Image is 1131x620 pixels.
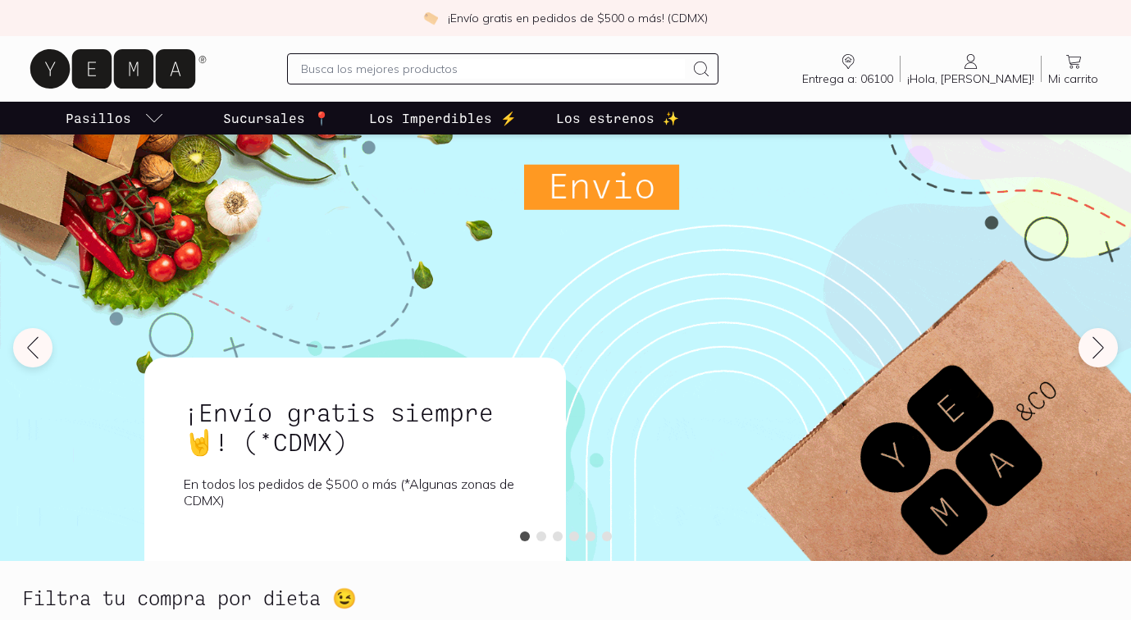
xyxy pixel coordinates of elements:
[366,102,520,134] a: Los Imperdibles ⚡️
[901,52,1041,86] a: ¡Hola, [PERSON_NAME]!
[22,587,357,609] h2: Filtra tu compra por dieta 😉
[184,397,527,456] h1: ¡Envío gratis siempre🤘! (*CDMX)
[556,108,679,128] p: Los estrenos ✨
[553,102,682,134] a: Los estrenos ✨
[1042,52,1105,86] a: Mi carrito
[223,108,330,128] p: Sucursales 📍
[448,10,708,26] p: ¡Envío gratis en pedidos de $500 o más! (CDMX)
[423,11,438,25] img: check
[184,476,527,508] p: En todos los pedidos de $500 o más (*Algunas zonas de CDMX)
[907,71,1034,86] span: ¡Hola, [PERSON_NAME]!
[301,59,685,79] input: Busca los mejores productos
[220,102,333,134] a: Sucursales 📍
[1048,71,1098,86] span: Mi carrito
[66,108,131,128] p: Pasillos
[796,52,900,86] a: Entrega a: 06100
[369,108,517,128] p: Los Imperdibles ⚡️
[62,102,167,134] a: pasillo-todos-link
[802,71,893,86] span: Entrega a: 06100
